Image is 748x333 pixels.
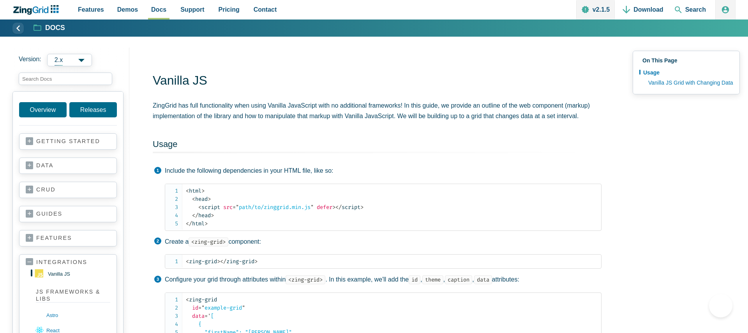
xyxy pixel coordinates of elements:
span: > [205,220,208,227]
p: Include the following dependencies in your HTML file, like so: [165,166,602,176]
a: data [26,162,110,170]
code: caption [445,275,472,284]
span: </ [220,258,226,265]
a: crud [26,186,110,194]
p: Create a component: [165,237,602,247]
a: Releases [69,102,117,117]
a: guides [26,210,110,218]
a: astro [35,308,110,323]
span: data [192,313,205,319]
span: head [192,212,211,219]
span: ' [208,313,211,319]
span: > [360,204,363,211]
span: src [223,204,233,211]
input: search input [19,73,112,85]
span: > [208,196,211,202]
span: Docs [151,4,166,15]
a: vanilla JS [35,268,110,280]
p: ZingGrid has full functionality when using Vanilla JavaScript with no additional frameworks! In t... [153,100,602,121]
span: > [332,204,335,211]
code: theme [422,275,443,284]
span: " [236,204,239,211]
span: > [211,212,214,219]
span: Features [78,4,104,15]
span: Demos [117,4,138,15]
span: html [186,220,205,227]
span: zing-grid [220,258,254,265]
span: html [186,188,201,194]
span: > [201,188,205,194]
code: <zing-grid> [286,275,325,284]
span: script [198,204,220,211]
a: ZingChart Logo. Click to return to the homepage [12,5,63,15]
span: = [198,305,201,311]
span: id [192,305,198,311]
span: " [310,204,314,211]
span: </ [186,220,192,227]
code: <zing-grid> [189,237,228,246]
span: " [201,305,205,311]
code: data [474,275,492,284]
strong: Js Frameworks & Libs [36,288,110,303]
span: </ [335,204,342,211]
span: path/to/zinggrid.min.js [233,204,314,211]
a: Docs [34,23,65,33]
span: = [233,204,236,211]
strong: Docs [45,25,65,32]
span: < [186,258,189,265]
span: zing-grid [186,296,217,303]
code: id [409,275,420,284]
iframe: Help Scout Beacon - Open [709,294,732,317]
span: > [217,258,220,265]
label: Versions [19,54,123,66]
span: example-grid [198,305,245,311]
a: Overview [19,102,67,117]
a: getting started [26,138,110,145]
span: < [186,296,189,303]
span: < [198,204,201,211]
span: < [192,196,195,202]
span: Support [180,4,204,15]
h1: Vanilla JS [153,73,602,90]
span: Contact [254,4,277,15]
span: </ [192,212,198,219]
span: Pricing [219,4,240,15]
a: integrations [26,259,110,266]
span: script [335,204,360,211]
span: Version: [19,54,41,66]
a: features [26,234,110,242]
a: Vanilla JS Grid with Changing Data [644,78,733,88]
p: Configure your grid through attributes within . In this example, we'll add the , , , attributes: [165,275,602,285]
span: > [254,258,258,265]
span: = [205,313,208,319]
a: Usage [639,67,733,78]
span: head [192,196,208,202]
span: " [242,305,245,311]
span: zing-grid [186,258,217,265]
span: < [186,188,189,194]
a: Usage [153,139,178,149]
span: defer [317,204,332,211]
